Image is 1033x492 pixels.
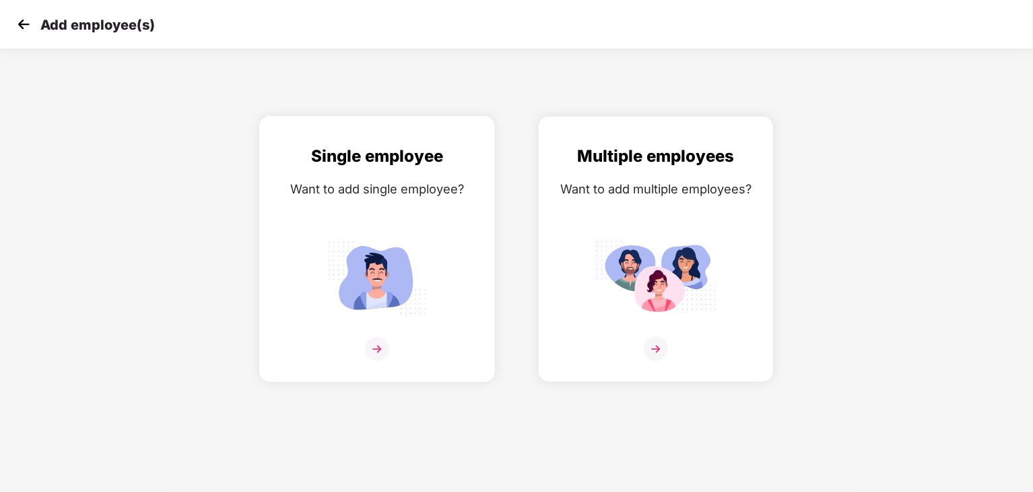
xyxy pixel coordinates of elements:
[273,144,481,169] div: Single employee
[595,235,717,319] img: svg+xml;base64,PHN2ZyB4bWxucz0iaHR0cDovL3d3dy53My5vcmcvMjAwMC9zdmciIGlkPSJNdWx0aXBsZV9lbXBsb3llZS...
[552,144,760,169] div: Multiple employees
[13,14,34,34] img: svg+xml;base64,PHN2ZyB4bWxucz0iaHR0cDovL3d3dy53My5vcmcvMjAwMC9zdmciIHdpZHRoPSIzMCIgaGVpZ2h0PSIzMC...
[365,337,389,361] img: svg+xml;base64,PHN2ZyB4bWxucz0iaHR0cDovL3d3dy53My5vcmcvMjAwMC9zdmciIHdpZHRoPSIzNiIgaGVpZ2h0PSIzNi...
[552,179,760,199] div: Want to add multiple employees?
[40,17,155,33] p: Add employee(s)
[316,235,438,319] img: svg+xml;base64,PHN2ZyB4bWxucz0iaHR0cDovL3d3dy53My5vcmcvMjAwMC9zdmciIGlkPSJTaW5nbGVfZW1wbG95ZWUiIH...
[273,179,481,199] div: Want to add single employee?
[644,337,668,361] img: svg+xml;base64,PHN2ZyB4bWxucz0iaHR0cDovL3d3dy53My5vcmcvMjAwMC9zdmciIHdpZHRoPSIzNiIgaGVpZ2h0PSIzNi...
